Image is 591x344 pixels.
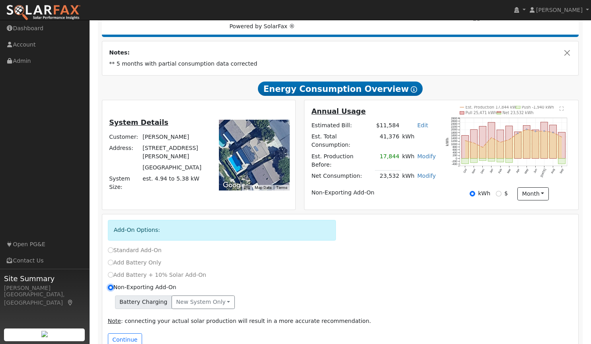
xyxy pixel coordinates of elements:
td: $11,584 [375,120,401,131]
i: Show Help [411,86,417,93]
td: System Size: [108,173,141,193]
text: 1800 [451,131,457,134]
text: 1600 [451,134,457,137]
circle: onclick="" [509,139,510,140]
rect: onclick="" [462,159,469,164]
input: kWh [470,191,475,196]
text: Nov [471,168,476,174]
text: -400 [452,163,457,166]
span: : connecting your actual solar production will result in a more accurate recommendation. [108,318,371,324]
rect: onclick="" [470,159,478,163]
button: Map Data [255,185,271,190]
circle: onclick="" [491,137,492,138]
rect: onclick="" [514,132,521,159]
input: Standard Add-On [108,247,113,253]
td: 17,844 [375,151,401,170]
strong: Notes: [109,49,130,56]
label: kWh [478,189,490,198]
button: Close [563,49,571,57]
rect: onclick="" [550,125,557,159]
span: Battery Charging [115,295,172,309]
text: 1000 [451,143,457,146]
u: Annual Usage [311,107,365,115]
label: Standard Add-On [108,246,162,255]
rect: onclick="" [497,159,504,162]
text: 2200 [451,126,457,129]
circle: onclick="" [526,129,527,130]
td: Address: [108,142,141,162]
td: 23,532 [375,170,401,182]
a: Map [67,299,74,306]
text: Jan [489,169,494,174]
label: Non-Exporting Add-On [108,283,176,292]
text: Pull 25,471 kWh [465,111,496,115]
span: est. 4.94 to 5.38 kW [142,175,199,182]
a: Modify [417,153,436,159]
text: Jun [533,169,538,174]
u: Note [108,318,121,324]
text: 800 [453,146,457,149]
td: [STREET_ADDRESS][PERSON_NAME] [141,142,211,162]
td: [GEOGRAPHIC_DATA] [141,162,211,173]
text: 2600 [451,120,457,123]
rect: onclick="" [488,159,495,161]
text: -200 [452,160,457,163]
rect: onclick="" [505,159,513,163]
circle: onclick="" [544,131,545,132]
text: Oct [463,169,468,174]
a: Terms (opens in new tab) [276,185,287,190]
text: 0 [456,157,457,160]
rect: onclick="" [497,130,504,159]
text: Apr [515,168,520,174]
text: 2400 [451,123,457,126]
button: month [517,187,549,201]
circle: onclick="" [464,140,466,142]
input: $ [496,191,501,196]
td: ** 5 months with partial consumption data corrected [108,58,573,70]
td: [PERSON_NAME] [141,131,211,142]
td: Estimated Bill: [310,120,375,131]
td: Customer: [108,131,141,142]
td: kWh [401,170,416,182]
text: 400 [453,152,457,155]
text: Dec [480,168,485,174]
img: Google [221,180,247,190]
text: Net 23,532 kWh [503,111,534,115]
text: Est. Production 17,844 kWh [465,105,519,110]
text: 1200 [451,140,457,143]
text: 2800 [451,117,457,120]
img: retrieve [41,331,48,337]
td: Net Consumption: [310,170,375,182]
text: [DATE] [540,169,547,178]
td: Non-Exporting Add-On [310,187,437,198]
circle: onclick="" [500,142,501,143]
label: Add Battery Only [108,258,162,267]
span: Energy Consumption Overview [258,82,423,96]
a: Open this area in Google Maps (opens a new window) [221,180,247,190]
rect: onclick="" [558,132,566,159]
label: $ [504,189,508,198]
u: System Details [109,119,168,126]
div: Add-On Options: [108,220,336,240]
text: kWh [445,138,449,146]
text: Feb [498,169,503,175]
button: New system only [172,295,235,309]
text: Push -1,940 kWh [522,105,554,110]
input: Add Battery + 10% Solar Add-On [108,272,113,278]
rect: onclick="" [505,126,513,159]
img: SolarFax [6,4,81,21]
circle: onclick="" [482,147,483,148]
text: 200 [453,154,457,157]
input: Add Battery Only [108,260,113,265]
a: Modify [417,173,436,179]
rect: onclick="" [488,122,495,159]
text: Mar [507,168,512,174]
td: Est. Production Before: [310,151,375,170]
div: [GEOGRAPHIC_DATA], [GEOGRAPHIC_DATA] [4,290,85,307]
rect: onclick="" [462,136,469,159]
text: May [524,168,529,175]
td: System Size [141,173,211,193]
span: [PERSON_NAME] [536,7,583,13]
button: Keyboard shortcuts [244,185,250,190]
rect: onclick="" [479,159,486,161]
